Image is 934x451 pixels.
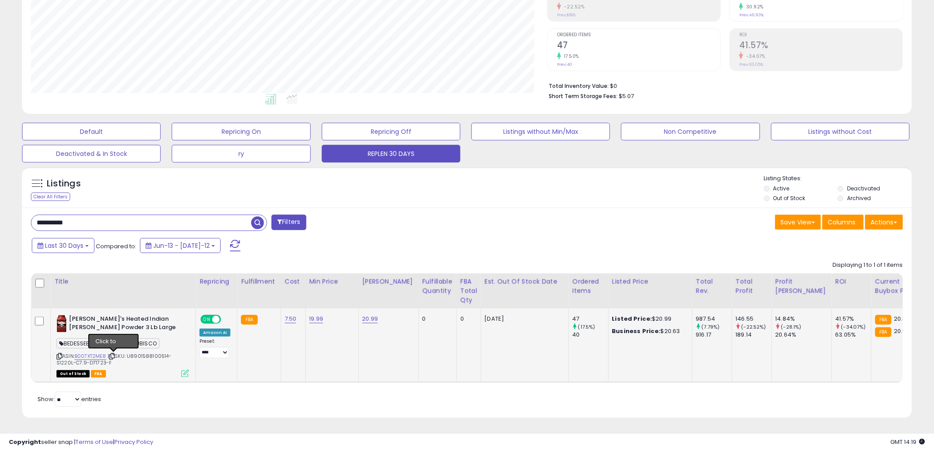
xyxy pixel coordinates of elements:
button: ry [172,145,310,163]
span: Show: entries [38,395,101,403]
span: SUBISCO [125,338,159,349]
div: 40 [572,331,608,339]
span: Columns [828,218,856,227]
button: Repricing Off [322,123,460,140]
div: 63.05% [836,331,871,339]
div: 189.14 [736,331,772,339]
div: seller snap | | [9,438,153,447]
small: (-22.52%) [742,323,766,330]
strong: Copyright [9,438,41,446]
label: Archived [847,194,871,202]
div: Fulfillable Quantity [422,277,453,296]
span: Jun-13 - [DATE]-12 [153,241,210,250]
span: INP EAST [92,338,124,349]
h5: Listings [47,178,81,190]
div: Current Buybox Price [875,277,921,296]
b: Total Inventory Value: [549,82,609,90]
div: 0 [422,315,450,323]
a: Privacy Policy [114,438,153,446]
small: Prev: 46.93% [739,12,764,18]
b: Listed Price: [612,315,652,323]
div: Est. Out Of Stock Date [485,277,565,286]
small: -34.07% [743,53,765,60]
img: 411Ik+aJW+L._SL40_.jpg [56,315,67,333]
small: FBA [875,315,892,325]
button: Filters [271,215,306,230]
h2: 47 [557,40,720,52]
span: | SKU: U8901588100514-S1220L-C7.9-D71723-F [56,352,172,366]
button: Listings without Cost [771,123,910,140]
div: 47 [572,315,608,323]
label: Out of Stock [773,194,806,202]
div: Profit [PERSON_NAME] [776,277,828,296]
small: (7.79%) [702,323,720,330]
button: Non Competitive [621,123,760,140]
b: Business Price: [612,327,661,335]
div: FBA Total Qty [460,277,477,305]
span: ROI [739,33,903,38]
div: Title [54,277,192,286]
div: Min Price [309,277,355,286]
span: BEDESSEE [56,338,91,349]
small: Prev: 40 [557,62,572,67]
div: Clear All Filters [31,193,70,201]
div: 916.17 [696,331,732,339]
span: 20.84 [894,315,910,323]
b: [PERSON_NAME]'s Heated Indian [PERSON_NAME] Powder 3 Lb Large [69,315,176,334]
div: 14.84% [776,315,832,323]
label: Active [773,185,790,192]
small: FBA [241,315,257,325]
h2: 41.57% [739,40,903,52]
div: $20.99 [612,315,685,323]
a: 19.99 [309,315,324,323]
a: 7.50 [285,315,297,323]
div: Preset: [200,338,230,358]
span: OFF [220,316,234,323]
small: (17.5%) [578,323,595,330]
span: $5.07 [619,92,634,100]
button: Repricing On [172,123,310,140]
div: $20.63 [612,327,685,335]
button: Last 30 Days [32,238,94,253]
li: $0 [549,80,896,91]
span: 2025-08-12 14:19 GMT [891,438,925,446]
small: FBA [875,327,892,337]
span: All listings that are currently out of stock and unavailable for purchase on Amazon [56,370,90,378]
small: Prev: 63.05% [739,62,763,67]
p: [DATE] [485,315,562,323]
small: 30.92% [743,4,764,10]
small: (-28.1%) [781,323,802,330]
button: Actions [865,215,903,230]
button: REPLEN 30 DAYS [322,145,460,163]
button: Deactivated & In Stock [22,145,161,163]
small: Prev: $189 [557,12,576,18]
button: Default [22,123,161,140]
div: 146.55 [736,315,772,323]
small: 17.50% [561,53,579,60]
div: Displaying 1 to 1 of 1 items [833,261,903,269]
div: Total Profit [736,277,768,296]
button: Columns [822,215,864,230]
span: ON [201,316,212,323]
div: Total Rev. [696,277,728,296]
button: Jun-13 - [DATE]-12 [140,238,221,253]
a: 20.99 [362,315,378,323]
div: ASIN: [56,315,189,376]
p: Listing States: [764,174,912,183]
div: 0 [460,315,474,323]
div: Repricing [200,277,233,286]
div: 987.54 [696,315,732,323]
a: Terms of Use [75,438,113,446]
div: Listed Price [612,277,689,286]
div: Cost [285,277,302,286]
div: ROI [836,277,868,286]
b: Short Term Storage Fees: [549,92,618,100]
button: Listings without Min/Max [471,123,610,140]
div: 41.57% [836,315,871,323]
label: Deactivated [847,185,880,192]
span: Ordered Items [557,33,720,38]
div: 20.64% [776,331,832,339]
div: [PERSON_NAME] [362,277,415,286]
span: Last 30 Days [45,241,83,250]
span: FBA [91,370,106,378]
